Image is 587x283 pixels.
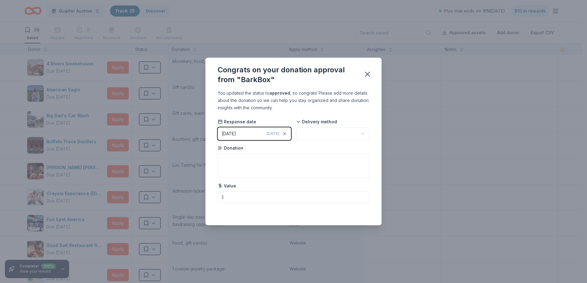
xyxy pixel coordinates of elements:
div: You updated the status to , so congrats! Please add more details about the donation so we can hel... [218,89,369,111]
div: Congrats on your donation approval from "BarkBox" [218,65,356,85]
span: Delivery method [296,119,337,125]
span: Response date [218,119,256,125]
button: [DATE][DATE] [218,127,291,140]
b: approved [269,90,290,96]
span: Donation [218,145,243,151]
span: [DATE] [267,131,279,136]
div: [DATE] [222,130,236,137]
span: Value [218,183,236,189]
